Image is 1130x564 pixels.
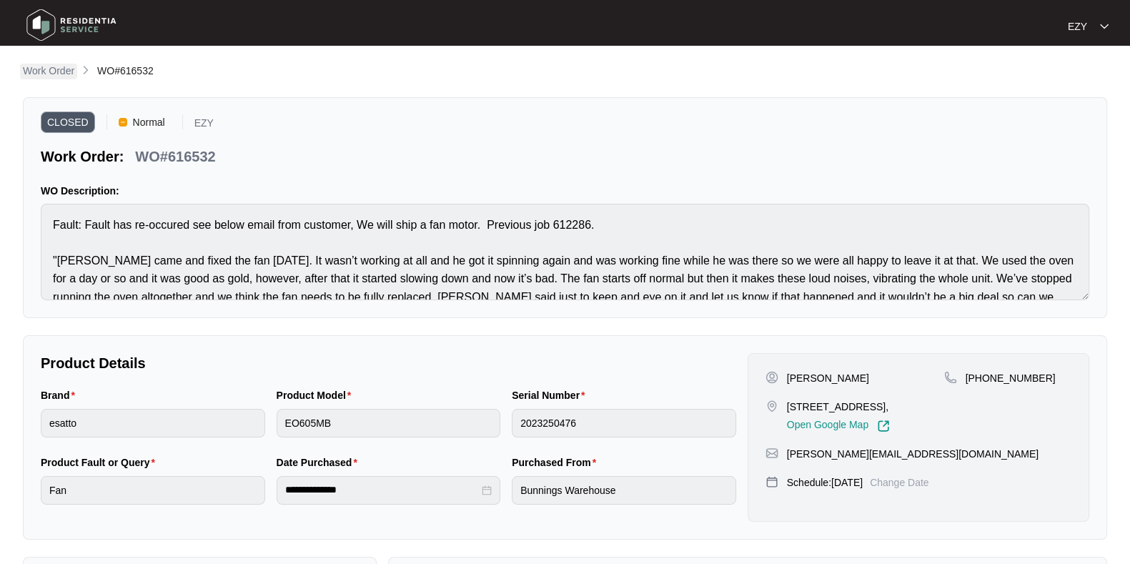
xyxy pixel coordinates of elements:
[787,400,890,414] p: [STREET_ADDRESS],
[877,420,890,432] img: Link-External
[277,455,363,470] label: Date Purchased
[787,475,863,490] p: Schedule: [DATE]
[97,65,154,76] span: WO#616532
[512,455,602,470] label: Purchased From
[135,147,215,167] p: WO#616532
[277,409,501,437] input: Product Model
[23,64,74,78] p: Work Order
[41,204,1089,300] textarea: Fault: Fault has re-occured see below email from customer, We will ship a fan motor. Previous job...
[21,4,122,46] img: residentia service logo
[277,388,357,402] label: Product Model
[765,400,778,412] img: map-pin
[41,112,95,133] span: CLOSED
[41,455,161,470] label: Product Fault or Query
[1068,19,1087,34] p: EZY
[944,371,957,384] img: map-pin
[512,409,736,437] input: Serial Number
[41,184,1089,198] p: WO Description:
[870,475,929,490] p: Change Date
[80,64,91,76] img: chevron-right
[41,409,265,437] input: Brand
[765,371,778,384] img: user-pin
[41,388,81,402] label: Brand
[285,483,480,498] input: Date Purchased
[787,420,890,432] a: Open Google Map
[512,476,736,505] input: Purchased From
[41,476,265,505] input: Product Fault or Query
[966,371,1056,385] p: [PHONE_NUMBER]
[1100,23,1109,30] img: dropdown arrow
[127,112,171,133] span: Normal
[41,353,736,373] p: Product Details
[765,475,778,488] img: map-pin
[119,118,127,127] img: Vercel Logo
[787,371,869,385] p: [PERSON_NAME]
[787,447,1039,461] p: [PERSON_NAME][EMAIL_ADDRESS][DOMAIN_NAME]
[20,64,77,79] a: Work Order
[765,447,778,460] img: map-pin
[41,147,124,167] p: Work Order:
[194,118,214,133] p: EZY
[512,388,590,402] label: Serial Number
